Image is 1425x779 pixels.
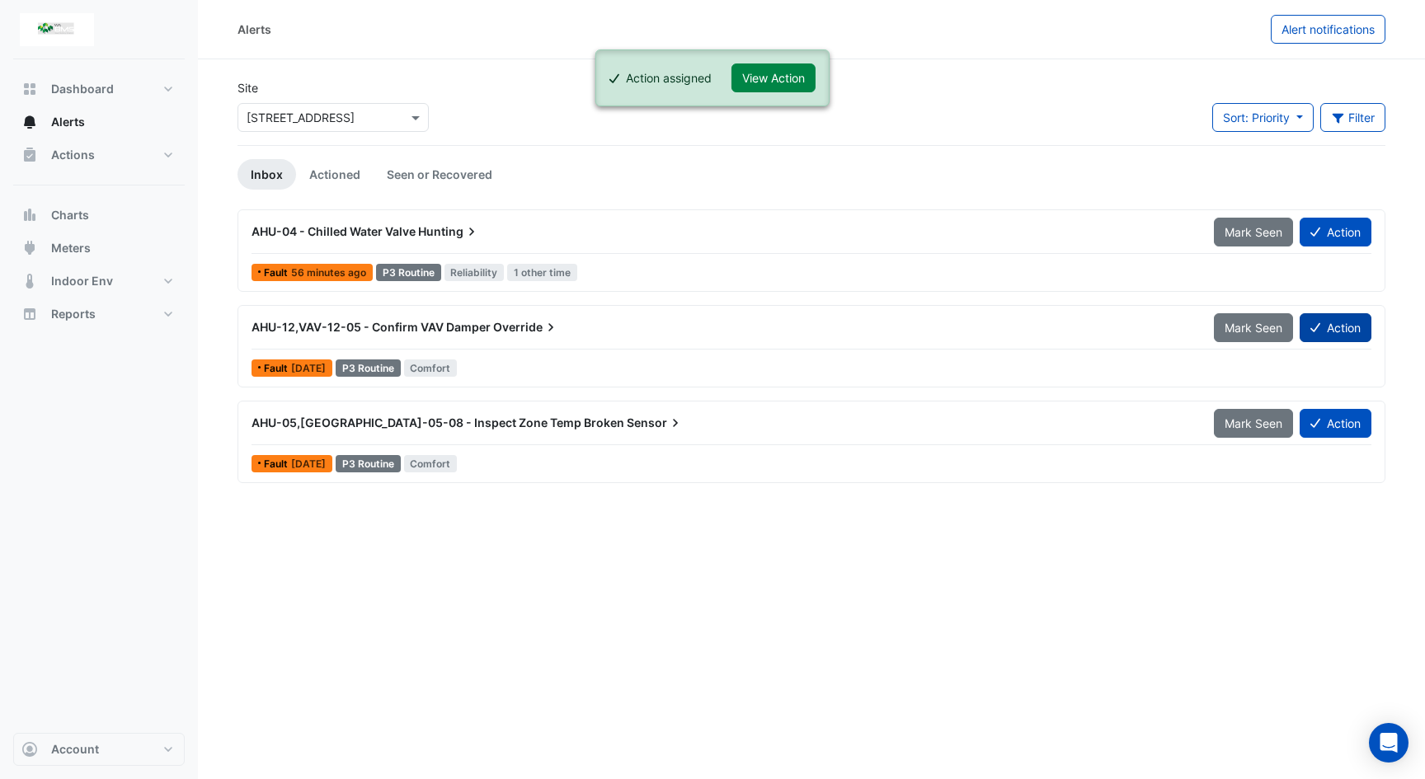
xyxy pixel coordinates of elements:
[252,320,491,334] span: AHU-12,VAV-12-05 - Confirm VAV Damper
[13,138,185,171] button: Actions
[264,364,291,373] span: Fault
[21,207,38,223] app-icon: Charts
[291,362,326,374] span: Mon 08-Sep-2025 06:30 AWST
[1214,313,1293,342] button: Mark Seen
[1300,218,1371,246] button: Action
[1282,22,1375,36] span: Alert notifications
[21,306,38,322] app-icon: Reports
[51,273,113,289] span: Indoor Env
[13,298,185,331] button: Reports
[444,264,505,281] span: Reliability
[252,224,416,238] span: AHU-04 - Chilled Water Valve
[404,455,458,472] span: Comfort
[51,741,99,758] span: Account
[1225,321,1282,335] span: Mark Seen
[1212,103,1314,132] button: Sort: Priority
[336,455,401,472] div: P3 Routine
[13,73,185,106] button: Dashboard
[336,359,401,377] div: P3 Routine
[1300,409,1371,438] button: Action
[404,359,458,377] span: Comfort
[1214,218,1293,246] button: Mark Seen
[13,232,185,265] button: Meters
[21,273,38,289] app-icon: Indoor Env
[13,733,185,766] button: Account
[296,159,374,190] a: Actioned
[493,319,559,336] span: Override
[1271,15,1385,44] button: Alert notifications
[1223,110,1290,124] span: Sort: Priority
[264,268,291,278] span: Fault
[51,207,89,223] span: Charts
[51,147,95,163] span: Actions
[252,415,624,429] span: AHU-05,[GEOGRAPHIC_DATA]-05-08 - Inspect Zone Temp Broken
[1225,225,1282,239] span: Mark Seen
[264,459,291,469] span: Fault
[1320,103,1386,132] button: Filter
[626,69,712,87] div: Action assigned
[237,159,296,190] a: Inbox
[237,21,271,38] div: Alerts
[1214,409,1293,438] button: Mark Seen
[374,159,506,190] a: Seen or Recovered
[51,306,96,322] span: Reports
[418,223,480,240] span: Hunting
[21,240,38,256] app-icon: Meters
[731,63,816,92] button: View Action
[13,106,185,138] button: Alerts
[20,13,94,46] img: Company Logo
[237,79,258,96] label: Site
[13,199,185,232] button: Charts
[13,265,185,298] button: Indoor Env
[291,266,366,279] span: Wed 15-Oct-2025 12:45 AWST
[21,147,38,163] app-icon: Actions
[627,415,684,431] span: Sensor
[21,114,38,130] app-icon: Alerts
[51,114,85,130] span: Alerts
[1225,416,1282,430] span: Mark Seen
[1369,723,1409,763] div: Open Intercom Messenger
[291,458,326,470] span: Wed 27-Aug-2025 13:15 AWST
[507,264,577,281] span: 1 other time
[376,264,441,281] div: P3 Routine
[1300,313,1371,342] button: Action
[51,240,91,256] span: Meters
[51,81,114,97] span: Dashboard
[21,81,38,97] app-icon: Dashboard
